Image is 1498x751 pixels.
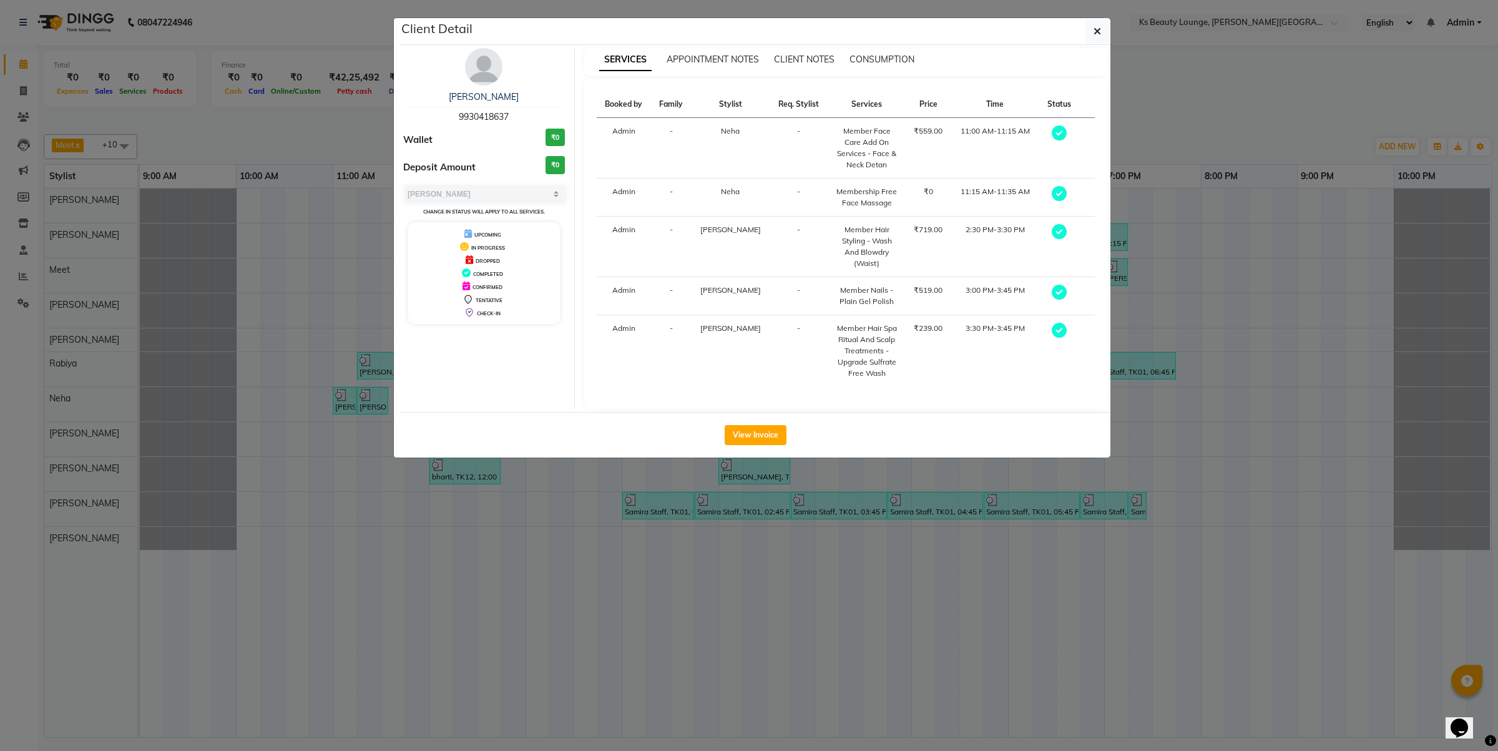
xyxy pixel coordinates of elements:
span: IN PROGRESS [471,245,505,251]
iframe: chat widget [1446,701,1486,739]
div: Member Face Care Add On Services - Face & Neck Detan [835,125,898,170]
th: Req. Stylist [770,91,828,118]
div: Member Hair Spa Ritual And Scalp Treatments - Upgrade Sulfrate Free Wash [835,323,898,379]
th: Status [1039,91,1079,118]
span: SERVICES [599,49,652,71]
td: Admin [597,179,651,217]
small: Change in status will apply to all services. [423,209,545,215]
td: - [770,277,828,315]
td: - [770,179,828,217]
div: ₹719.00 [913,224,944,235]
div: ₹559.00 [913,125,944,137]
td: - [651,315,692,387]
h3: ₹0 [546,129,565,147]
td: 11:15 AM-11:35 AM [951,179,1039,217]
div: ₹239.00 [913,323,944,334]
td: 3:00 PM-3:45 PM [951,277,1039,315]
th: Time [951,91,1039,118]
span: Deposit Amount [403,160,476,175]
th: Stylist [691,91,770,118]
span: CLIENT NOTES [774,54,835,65]
th: Services [828,91,906,118]
td: 2:30 PM-3:30 PM [951,217,1039,277]
span: CONFIRMED [472,284,502,290]
span: UPCOMING [474,232,501,238]
td: - [651,277,692,315]
td: 11:00 AM-11:15 AM [951,118,1039,179]
div: Membership Free Face Massage [835,186,898,209]
td: - [651,118,692,179]
th: Price [906,91,951,118]
span: [PERSON_NAME] [700,285,761,295]
td: Admin [597,217,651,277]
td: - [770,217,828,277]
td: - [651,217,692,277]
span: [PERSON_NAME] [700,225,761,234]
span: CONSUMPTION [849,54,914,65]
span: Wallet [403,133,433,147]
td: Admin [597,315,651,387]
div: Member Hair Styling - Wash And Blowdry (Waist) [835,224,898,269]
span: Neha [721,126,740,135]
span: [PERSON_NAME] [700,323,761,333]
h3: ₹0 [546,156,565,174]
span: COMPLETED [473,271,503,277]
div: ₹519.00 [913,285,944,296]
td: Admin [597,118,651,179]
td: 3:30 PM-3:45 PM [951,315,1039,387]
td: Admin [597,277,651,315]
span: APPOINTMENT NOTES [667,54,759,65]
th: Family [651,91,692,118]
span: DROPPED [476,258,500,264]
td: - [651,179,692,217]
button: View Invoice [725,425,786,445]
h5: Client Detail [401,19,472,38]
span: 9930418637 [459,111,509,122]
th: Booked by [597,91,651,118]
td: - [770,118,828,179]
a: [PERSON_NAME] [449,91,519,102]
div: Member Nails - Plain Gel Polish [835,285,898,307]
span: CHECK-IN [477,310,501,317]
span: Neha [721,187,740,196]
span: TENTATIVE [476,297,502,303]
div: ₹0 [913,186,944,197]
img: avatar [465,48,502,86]
td: - [770,315,828,387]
